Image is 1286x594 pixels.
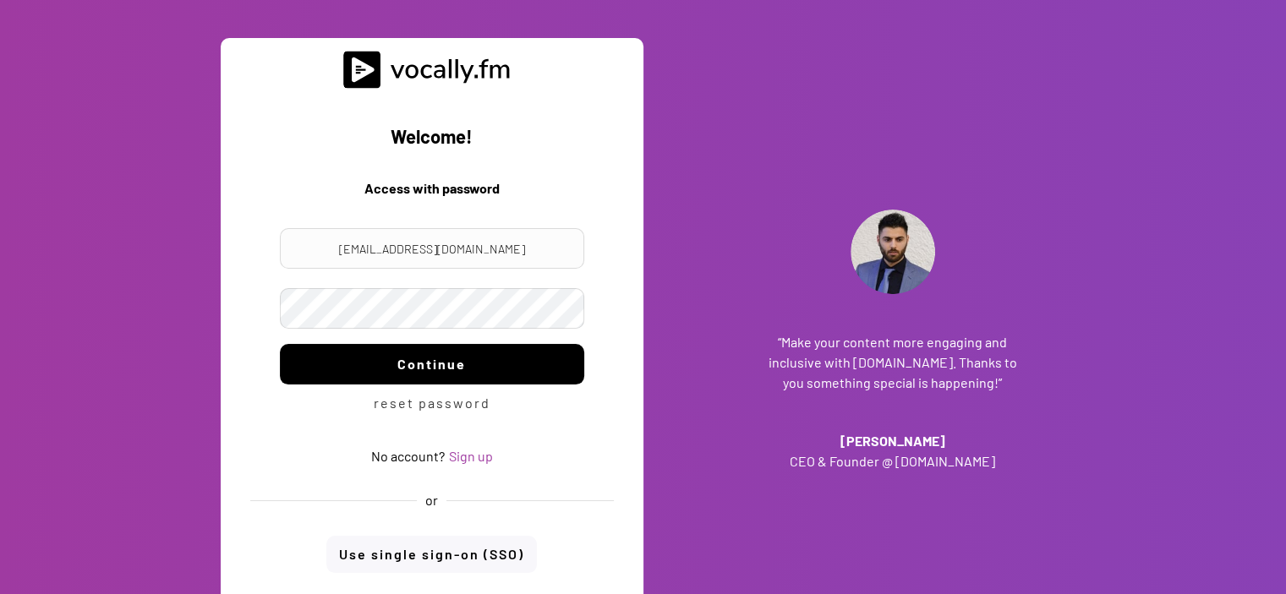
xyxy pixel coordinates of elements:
h3: CEO & Founder @ [DOMAIN_NAME] [766,451,1020,471]
img: vocally%20logo.svg [343,51,521,89]
button: Use single sign-on (SSO) [326,536,537,573]
h3: Access with password [233,178,631,209]
div: or [425,491,438,510]
h2: Welcome! [233,123,631,153]
img: Addante_Profile.png [851,210,935,294]
button: Continue [280,344,584,384]
button: reset password [369,384,495,422]
input: Your email [280,228,584,269]
div: No account? [371,447,445,466]
h3: [PERSON_NAME] [766,431,1020,451]
h3: “Make your content more engaging and inclusive with [DOMAIN_NAME]. Thanks to you something specia... [766,332,1020,393]
button: Sign up [449,447,493,466]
